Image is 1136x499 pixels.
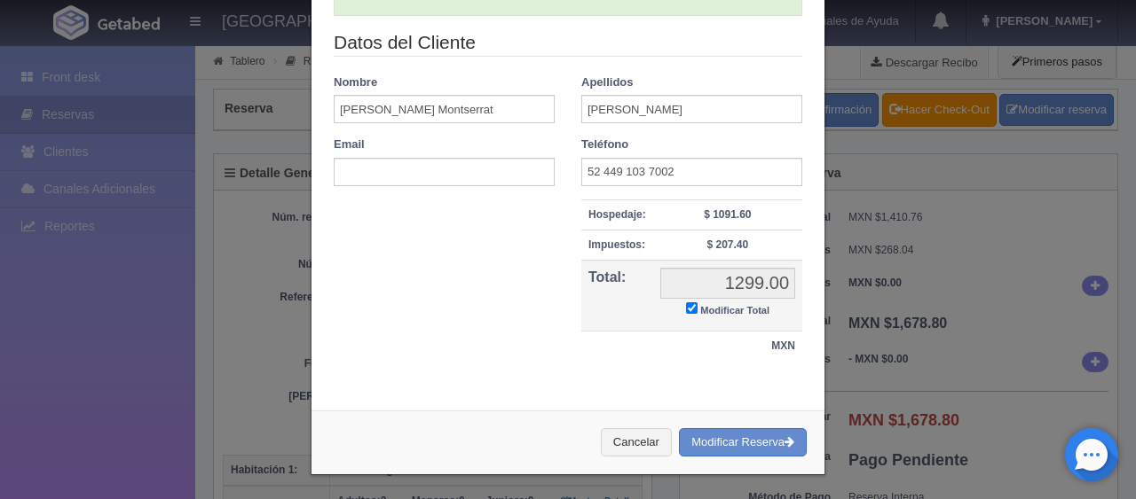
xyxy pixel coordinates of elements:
label: Nombre [334,74,377,91]
th: Total: [581,261,653,331]
legend: Datos del Cliente [334,29,802,57]
label: Email [334,136,365,153]
label: Apellidos [581,74,634,91]
strong: $ 1091.60 [704,208,751,221]
button: Modificar Reserva [679,428,807,457]
input: Modificar Total [686,302,698,314]
th: Hospedaje: [581,199,653,230]
label: Teléfono [581,136,628,153]
strong: MXN [771,339,795,352]
button: Cancelar [601,428,672,457]
strong: $ 207.40 [706,238,748,251]
small: Modificar Total [700,305,769,316]
th: Impuestos: [581,230,653,260]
